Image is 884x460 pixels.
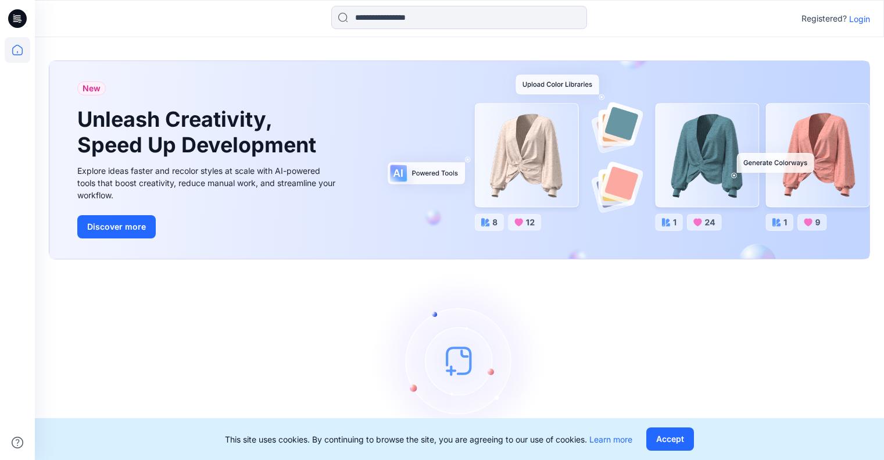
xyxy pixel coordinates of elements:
[77,107,321,157] h1: Unleash Creativity, Speed Up Development
[77,215,339,238] a: Discover more
[849,13,870,25] p: Login
[77,165,339,201] div: Explore ideas faster and recolor styles at scale with AI-powered tools that boost creativity, red...
[83,81,101,95] span: New
[646,427,694,451] button: Accept
[801,12,847,26] p: Registered?
[589,434,632,444] a: Learn more
[77,215,156,238] button: Discover more
[373,273,547,448] img: empty-state-image.svg
[225,433,632,445] p: This site uses cookies. By continuing to browse the site, you are agreeing to our use of cookies.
